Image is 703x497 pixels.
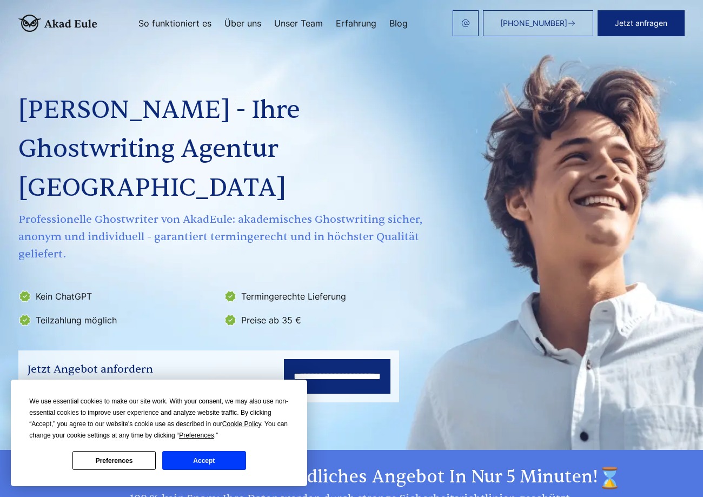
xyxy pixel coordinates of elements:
[18,466,685,490] h2: Ihr persönliches, unverbindliches Angebot in nur 5 Minuten!
[598,466,622,490] img: time
[179,432,214,439] span: Preferences
[500,19,567,28] span: [PHONE_NUMBER]
[336,19,376,28] a: Erfahrung
[18,91,425,208] h1: [PERSON_NAME] - Ihre Ghostwriting Agentur [GEOGRAPHIC_DATA]
[224,288,423,305] li: Termingerechte Lieferung
[598,10,685,36] button: Jetzt anfragen
[18,15,97,32] img: logo
[27,379,242,392] div: Mit der Ghostwriting Agentur [PERSON_NAME] durchstarten!
[27,361,242,378] div: Jetzt Angebot anfordern
[18,211,425,263] span: Professionelle Ghostwriter von AkadEule: akademisches Ghostwriting sicher, anonym und individuell...
[162,451,246,470] button: Accept
[483,10,593,36] a: [PHONE_NUMBER]
[224,19,261,28] a: Über uns
[72,451,156,470] button: Preferences
[18,288,217,305] li: Kein ChatGPT
[11,380,307,486] div: Cookie Consent Prompt
[461,19,470,28] img: email
[274,19,323,28] a: Unser Team
[222,420,261,428] span: Cookie Policy
[389,19,408,28] a: Blog
[29,396,289,441] div: We use essential cookies to make our site work. With your consent, we may also use non-essential ...
[224,312,423,329] li: Preise ab 35 €
[18,312,217,329] li: Teilzahlung möglich
[138,19,211,28] a: So funktioniert es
